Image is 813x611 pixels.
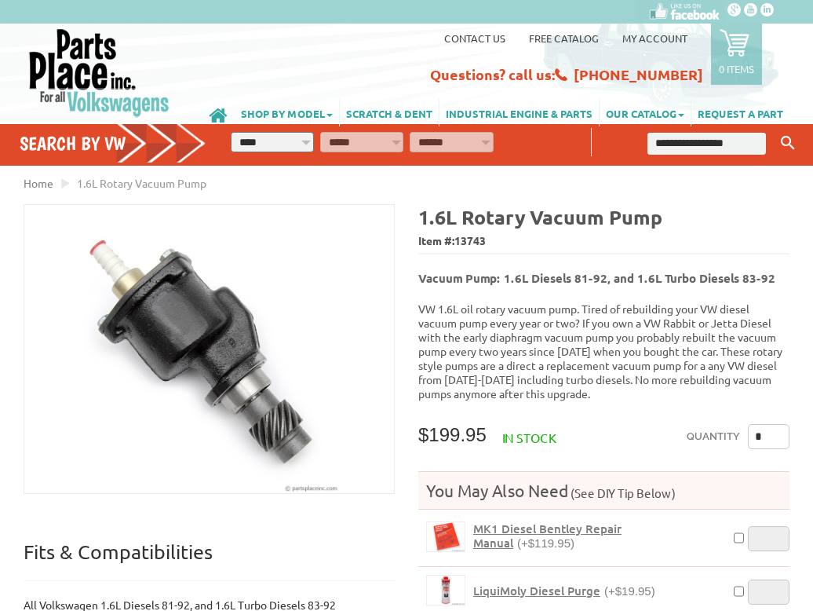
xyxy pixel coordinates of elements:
a: SCRATCH & DENT [340,99,439,126]
p: 0 items [719,62,754,75]
span: (+$119.95) [517,536,574,550]
span: Item #: [418,230,789,253]
p: Fits & Compatibilities [24,540,395,581]
a: My Account [622,31,687,45]
span: 1.6L Rotary Vacuum Pump [77,176,206,190]
a: MK1 Diesel Bentley Repair Manual [426,521,465,552]
a: Contact us [444,31,505,45]
span: LiquiMoly Diesel Purge [473,583,600,598]
a: Home [24,176,53,190]
b: 1.6L Rotary Vacuum Pump [418,204,662,229]
b: Vacuum Pump: 1.6L Diesels 81-92, and 1.6L Turbo Diesels 83-92 [418,270,775,286]
p: VW 1.6L oil rotary vacuum pump. Tired of rebuilding your VW diesel vacuum pump every year or two?... [418,302,789,401]
a: OUR CATALOG [600,99,691,126]
label: Quantity [687,424,740,449]
span: MK1 Diesel Bentley Repair Manual [473,521,622,551]
a: Free Catalog [529,31,599,45]
span: (See DIY Tip Below) [568,485,676,500]
a: MK1 Diesel Bentley Repair Manual(+$119.95) [473,521,723,551]
img: 1.6L Rotary Vacuum Pump [24,205,394,493]
a: LiquiMoly Diesel Purge [426,575,465,606]
img: Parts Place Inc! [27,27,171,118]
a: SHOP BY MODEL [235,99,339,126]
img: LiquiMoly Diesel Purge [427,576,465,605]
span: (+$19.95) [604,584,655,598]
h4: You May Also Need [418,480,789,501]
a: INDUSTRIAL ENGINE & PARTS [439,99,599,126]
span: 13743 [454,233,486,247]
span: $199.95 [418,424,487,445]
h4: Search by VW [20,132,206,155]
a: LiquiMoly Diesel Purge(+$19.95) [473,584,655,598]
img: MK1 Diesel Bentley Repair Manual [427,522,465,551]
a: REQUEST A PART [691,99,789,126]
span: In stock [502,430,556,445]
a: 0 items [711,24,762,85]
button: Keyword Search [776,130,800,156]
